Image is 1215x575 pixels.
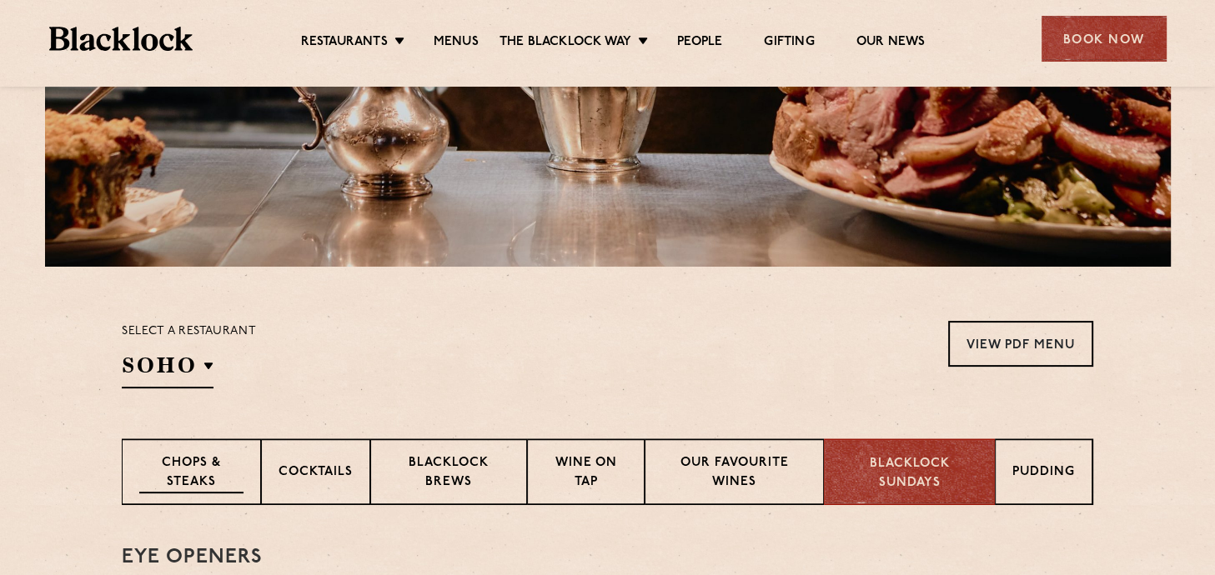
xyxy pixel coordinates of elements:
[764,34,814,52] a: Gifting
[1012,463,1075,484] p: Pudding
[49,27,193,51] img: BL_Textured_Logo-footer-cropped.svg
[841,455,977,492] p: Blacklock Sundays
[545,454,626,493] p: Wine on Tap
[677,34,722,52] a: People
[662,454,807,493] p: Our favourite wines
[301,34,388,52] a: Restaurants
[948,321,1093,367] a: View PDF Menu
[388,454,510,493] p: Blacklock Brews
[122,321,256,342] p: Select a restaurant
[856,34,926,52] a: Our News
[279,463,353,484] p: Cocktails
[139,454,244,493] p: Chops & Steaks
[1042,16,1167,62] div: Book Now
[122,547,1093,568] h3: Eye openers
[500,34,631,52] a: The Blacklock Way
[434,34,479,52] a: Menus
[122,351,213,388] h2: SOHO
